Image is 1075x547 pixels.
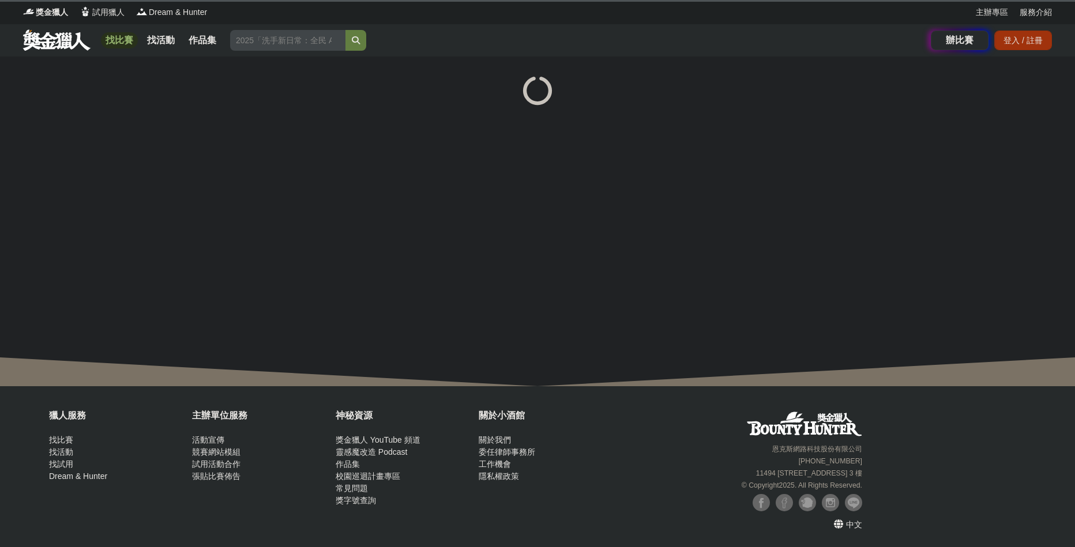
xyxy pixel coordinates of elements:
[192,409,329,422] div: 主辦單位服務
[192,435,224,444] a: 活動宣傳
[36,6,68,18] span: 獎金獵人
[336,435,420,444] a: 獎金獵人 YouTube 頻道
[80,6,91,17] img: Logo
[23,6,35,17] img: Logo
[49,459,73,469] a: 找試用
[931,31,988,50] a: 辦比賽
[136,6,148,17] img: Logo
[799,457,862,465] small: [PHONE_NUMBER]
[101,32,138,48] a: 找比賽
[184,32,221,48] a: 作品集
[192,447,240,457] a: 競賽網站模組
[336,459,360,469] a: 作品集
[753,494,770,511] img: Facebook
[136,6,207,18] a: LogoDream & Hunter
[80,6,125,18] a: Logo試用獵人
[799,494,816,511] img: Plurk
[49,447,73,457] a: 找活動
[23,6,68,18] a: Logo獎金獵人
[776,494,793,511] img: Facebook
[336,471,400,481] a: 校園巡迴計畫專區
[479,471,519,481] a: 隱私權政策
[846,520,862,529] span: 中文
[49,409,186,422] div: 獵人服務
[756,469,862,477] small: 11494 [STREET_ADDRESS] 3 樓
[479,459,511,469] a: 工作機會
[336,496,376,505] a: 獎字號查詢
[92,6,125,18] span: 試用獵人
[192,459,240,469] a: 試用活動合作
[772,445,862,453] small: 恩克斯網路科技股份有限公司
[1020,6,1052,18] a: 服務介紹
[336,409,473,422] div: 神秘資源
[479,447,535,457] a: 委任律師事務所
[336,447,407,457] a: 靈感魔改造 Podcast
[845,494,862,511] img: LINE
[994,31,1052,50] div: 登入 / 註冊
[336,484,368,493] a: 常見問題
[49,435,73,444] a: 找比賽
[976,6,1008,18] a: 主辦專區
[479,435,511,444] a: 關於我們
[142,32,179,48] a: 找活動
[49,471,107,481] a: Dream & Hunter
[742,481,862,489] small: © Copyright 2025 . All Rights Reserved.
[192,471,240,481] a: 張貼比賽佈告
[149,6,207,18] span: Dream & Hunter
[230,30,345,51] input: 2025「洗手新日常：全民 ALL IN」洗手歌全台徵選
[822,494,839,511] img: Instagram
[479,409,616,422] div: 關於小酒館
